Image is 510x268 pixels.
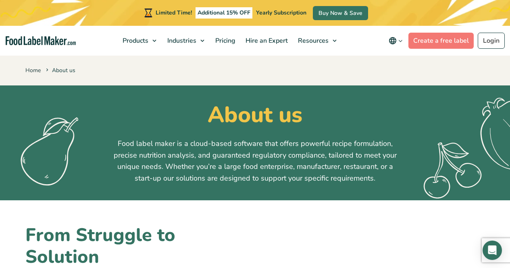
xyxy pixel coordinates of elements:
div: Open Intercom Messenger [483,241,502,260]
span: Additional 15% OFF [196,7,252,19]
p: Food label maker is a cloud-based software that offers powerful recipe formulation, precise nutri... [110,138,400,184]
a: Pricing [210,26,239,56]
a: Home [25,66,41,74]
span: About us [44,66,75,74]
a: Create a free label [408,33,474,49]
span: Pricing [213,36,236,45]
a: Products [118,26,160,56]
span: Hire an Expert [243,36,289,45]
span: Industries [165,36,197,45]
span: Limited Time! [156,9,192,17]
span: Yearly Subscription [256,9,306,17]
a: Hire an Expert [241,26,291,56]
a: Login [478,33,505,49]
a: Industries [162,26,208,56]
h2: From Struggle to Solution [25,224,232,268]
a: Buy Now & Save [313,6,368,20]
h1: About us [25,102,485,128]
span: Products [120,36,149,45]
a: Resources [293,26,341,56]
span: Resources [296,36,329,45]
